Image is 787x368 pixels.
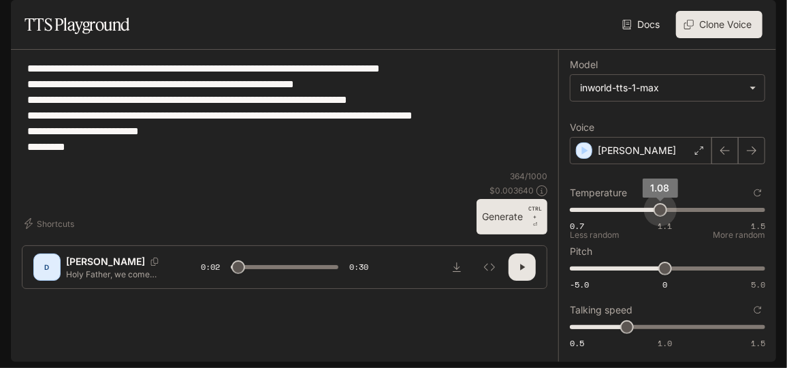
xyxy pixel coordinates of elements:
[570,231,620,239] p: Less random
[570,123,594,132] p: Voice
[528,204,542,229] p: ⏎
[570,337,584,349] span: 0.5
[570,188,627,198] p: Temperature
[751,220,765,232] span: 1.5
[477,199,547,234] button: GenerateCTRL +⏎
[570,279,589,290] span: -5.0
[751,337,765,349] span: 1.5
[10,7,35,31] button: open drawer
[66,269,168,280] p: Holy Father, we come before You seeking strength and courage in the face of adversity. Grant our ...
[570,305,632,315] p: Talking speed
[580,81,743,95] div: inworld-tts-1-max
[750,303,765,318] button: Reset to default
[570,220,584,232] span: 0.7
[598,144,676,157] p: [PERSON_NAME]
[476,254,503,281] button: Inspect
[22,213,80,234] button: Shortcuts
[571,75,765,101] div: inworld-tts-1-max
[751,279,765,290] span: 5.0
[510,170,547,182] p: 364 / 1000
[658,220,672,232] span: 1.1
[676,11,762,38] button: Clone Voice
[570,60,598,70] p: Model
[750,185,765,200] button: Reset to default
[658,337,672,349] span: 1.0
[145,258,164,266] button: Copy Voice ID
[713,231,765,239] p: More random
[662,279,667,290] span: 0
[201,260,220,274] span: 0:02
[66,255,145,269] p: [PERSON_NAME]
[528,204,542,221] p: CTRL +
[349,260,368,274] span: 0:30
[620,11,665,38] a: Docs
[570,247,592,256] p: Pitch
[443,254,470,281] button: Download audio
[651,182,670,194] span: 1.08
[36,256,58,278] div: D
[25,11,130,38] h1: TTS Playground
